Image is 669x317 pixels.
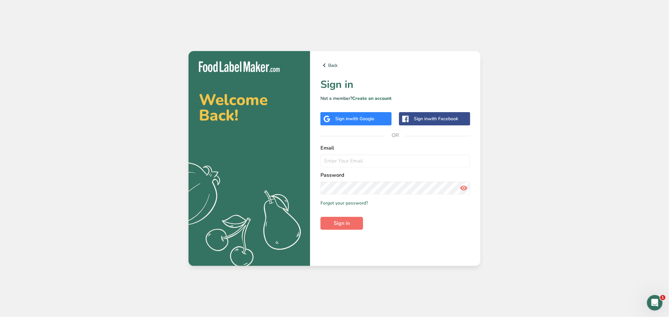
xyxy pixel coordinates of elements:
[320,217,363,230] button: Sign in
[199,92,300,123] h2: Welcome Back!
[320,200,368,206] a: Forgot your password?
[320,171,470,179] label: Password
[320,154,470,167] input: Enter Your Email
[320,95,470,102] p: Not a member?
[386,126,405,145] span: OR
[199,61,280,72] img: Food Label Maker
[428,116,458,122] span: with Facebook
[334,219,350,227] span: Sign in
[320,77,470,92] h1: Sign in
[335,115,374,122] div: Sign in
[320,61,470,69] a: Back
[660,295,665,300] span: 1
[647,295,663,311] iframe: Intercom live chat
[349,116,374,122] span: with Google
[320,144,470,152] label: Email
[414,115,458,122] div: Sign in
[352,95,392,101] a: Create an account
